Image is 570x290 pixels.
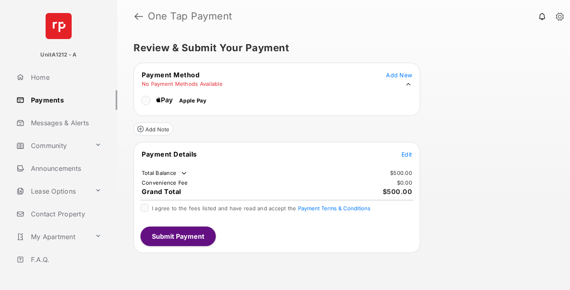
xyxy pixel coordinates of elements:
[40,51,77,59] p: UnitA1212 - A
[401,150,412,158] button: Edit
[148,11,232,21] strong: One Tap Payment
[13,136,92,155] a: Community
[13,68,117,87] a: Home
[134,43,547,53] h5: Review & Submit Your Payment
[141,169,188,177] td: Total Balance
[46,13,72,39] img: svg+xml;base64,PHN2ZyB4bWxucz0iaHR0cDovL3d3dy53My5vcmcvMjAwMC9zdmciIHdpZHRoPSI2NCIgaGVpZ2h0PSI2NC...
[401,151,412,158] span: Edit
[386,72,412,78] span: Add New
[13,113,117,133] a: Messages & Alerts
[141,80,223,87] td: No Payment Methods Available
[397,179,412,186] td: $0.00
[141,179,189,186] td: Convenience Fee
[142,188,181,196] span: Grand Total
[13,90,117,110] a: Payments
[142,71,199,79] span: Payment Method
[152,205,370,212] span: I agree to the fees listed and have read and accept the
[142,150,197,158] span: Payment Details
[140,227,216,246] button: Submit Payment
[134,122,173,135] button: Add Note
[179,97,206,104] span: Apple Pay
[383,188,412,196] span: $500.00
[390,169,412,177] td: $500.00
[13,227,92,246] a: My Apartment
[13,181,92,201] a: Lease Options
[13,159,117,178] a: Announcements
[13,204,117,224] a: Contact Property
[13,250,117,269] a: F.A.Q.
[386,71,412,79] button: Add New
[298,205,370,212] button: I agree to the fees listed and have read and accept the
